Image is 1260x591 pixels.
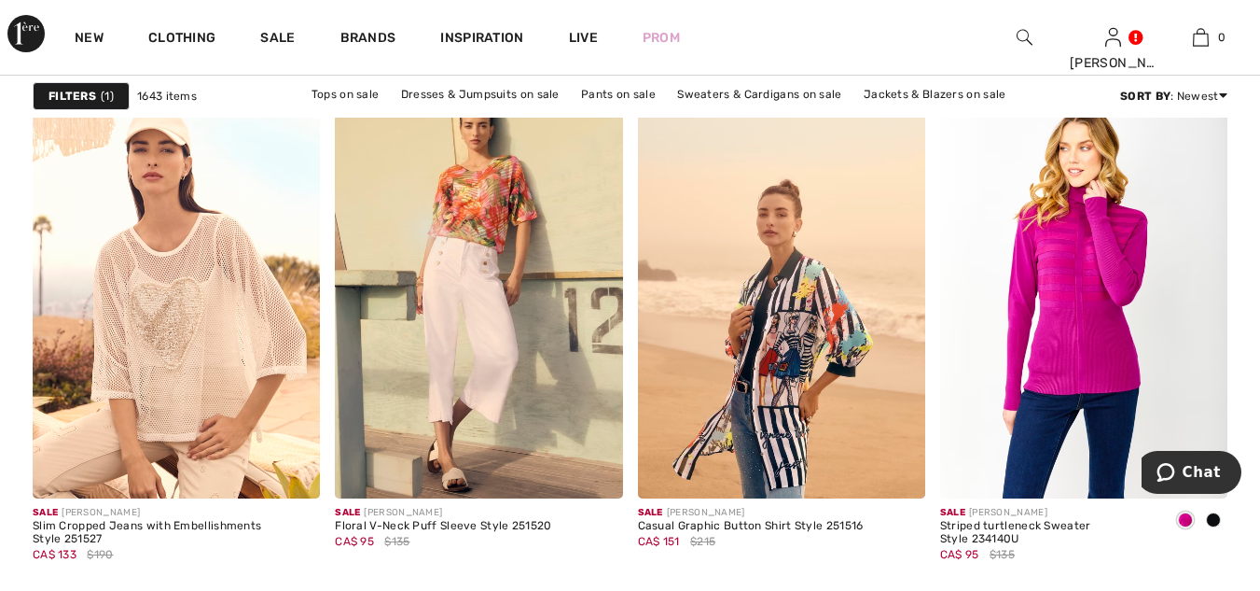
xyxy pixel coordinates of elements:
[335,507,360,518] span: Sale
[33,548,76,561] span: CA$ 133
[638,520,864,533] div: Casual Graphic Button Shirt Style 251516
[638,506,864,520] div: [PERSON_NAME]
[550,106,643,131] a: Skirts on sale
[1193,26,1209,49] img: My Bag
[940,520,1156,546] div: Striped turtleneck Sweater Style 234140U
[260,30,295,49] a: Sale
[1017,26,1032,49] img: search the website
[75,30,104,49] a: New
[572,82,665,106] a: Pants on sale
[148,30,215,49] a: Clothing
[1105,28,1121,46] a: Sign In
[48,88,96,105] strong: Filters
[33,507,58,518] span: Sale
[646,106,767,131] a: Outerwear on sale
[940,507,965,518] span: Sale
[1070,53,1156,73] div: [PERSON_NAME]
[87,546,113,563] span: $190
[690,533,715,550] span: $215
[1199,506,1227,537] div: Black
[137,88,197,105] span: 1643 items
[392,82,569,106] a: Dresses & Jumpsuits on sale
[1120,90,1170,103] strong: Sort By
[1142,451,1241,498] iframe: Opens a widget where you can chat to one of our agents
[1218,29,1225,46] span: 0
[335,67,622,499] img: Floral V-Neck Puff Sleeve Style 251520. Fuchsia/Green
[940,506,1156,520] div: [PERSON_NAME]
[638,535,680,548] span: CA$ 151
[1105,26,1121,49] img: My Info
[940,67,1227,499] a: Striped turtleneck Sweater Style 234140U. Magenta
[335,506,551,520] div: [PERSON_NAME]
[335,520,551,533] div: Floral V-Neck Puff Sleeve Style 251520
[33,506,320,520] div: [PERSON_NAME]
[643,28,680,48] a: Prom
[33,67,320,499] img: Slim Cropped Jeans with Embellishments Style 251527. Beige
[440,30,523,49] span: Inspiration
[668,82,851,106] a: Sweaters & Cardigans on sale
[1120,88,1227,105] div: : Newest
[1157,26,1244,49] a: 0
[7,15,45,52] img: 1ère Avenue
[638,67,925,499] img: Casual Graphic Button Shirt Style 251516. Black/Orange
[569,28,598,48] a: Live
[940,548,979,561] span: CA$ 95
[384,533,409,550] span: $135
[33,520,320,546] div: Slim Cropped Jeans with Embellishments Style 251527
[101,88,114,105] span: 1
[302,82,389,106] a: Tops on sale
[638,507,663,518] span: Sale
[854,82,1016,106] a: Jackets & Blazers on sale
[1171,506,1199,537] div: Magenta
[335,535,374,548] span: CA$ 95
[340,30,396,49] a: Brands
[990,546,1015,563] span: $135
